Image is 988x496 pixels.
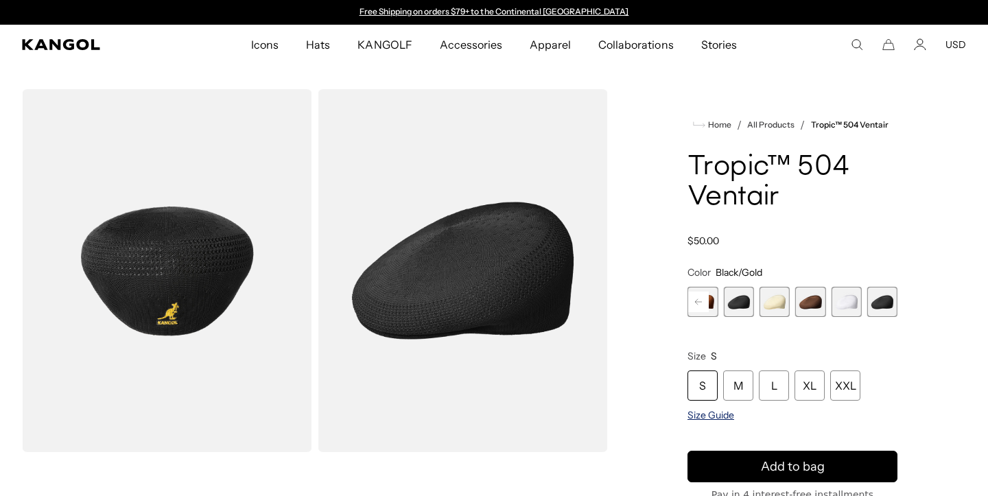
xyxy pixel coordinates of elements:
a: KANGOLF [344,25,425,64]
span: Accessories [440,25,502,64]
label: White [831,287,861,317]
div: S [687,370,718,401]
div: Announcement [353,7,635,18]
span: S [711,350,717,362]
span: Hats [306,25,330,64]
a: Icons [237,25,292,64]
span: Size [687,350,706,362]
label: Natural [760,287,790,317]
div: 22 of 22 [867,287,897,317]
img: color-black-gold [22,89,312,452]
nav: breadcrumbs [687,117,897,133]
button: USD [945,38,966,51]
a: Apparel [516,25,585,64]
button: Add to bag [687,451,897,482]
span: Size Guide [687,409,734,421]
span: Add to bag [761,458,825,476]
span: Collaborations [598,25,673,64]
div: 1 of 2 [353,7,635,18]
h1: Tropic™ 504 Ventair [687,152,897,213]
div: L [759,370,789,401]
li: / [731,117,742,133]
div: XXL [830,370,860,401]
span: Stories [701,25,737,64]
a: Accessories [426,25,516,64]
a: Stories [687,25,751,64]
img: color-black-gold [318,89,608,452]
span: Home [705,120,731,130]
li: / [795,117,805,133]
span: Color [687,266,711,279]
a: Free Shipping on orders $79+ to the Continental [GEOGRAPHIC_DATA] [360,6,629,16]
label: Black/Gold [867,287,897,317]
div: 18 of 22 [723,287,753,317]
button: Cart [882,38,895,51]
span: $50.00 [687,235,719,247]
div: XL [795,370,825,401]
div: 20 of 22 [795,287,825,317]
span: Black/Gold [716,266,762,279]
a: Tropic™ 504 Ventair [811,120,889,130]
span: Icons [251,25,279,64]
a: Collaborations [585,25,687,64]
label: Black [723,287,753,317]
summary: Search here [851,38,863,51]
span: KANGOLF [357,25,412,64]
label: Brown [795,287,825,317]
slideshow-component: Announcement bar [353,7,635,18]
a: Kangol [22,39,165,50]
span: Apparel [530,25,571,64]
div: 21 of 22 [831,287,861,317]
a: All Products [747,120,795,130]
div: 17 of 22 [687,287,718,317]
a: Hats [292,25,344,64]
a: Home [693,119,731,131]
div: 19 of 22 [760,287,790,317]
label: Cognac [687,287,718,317]
div: M [723,370,753,401]
a: Account [914,38,926,51]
